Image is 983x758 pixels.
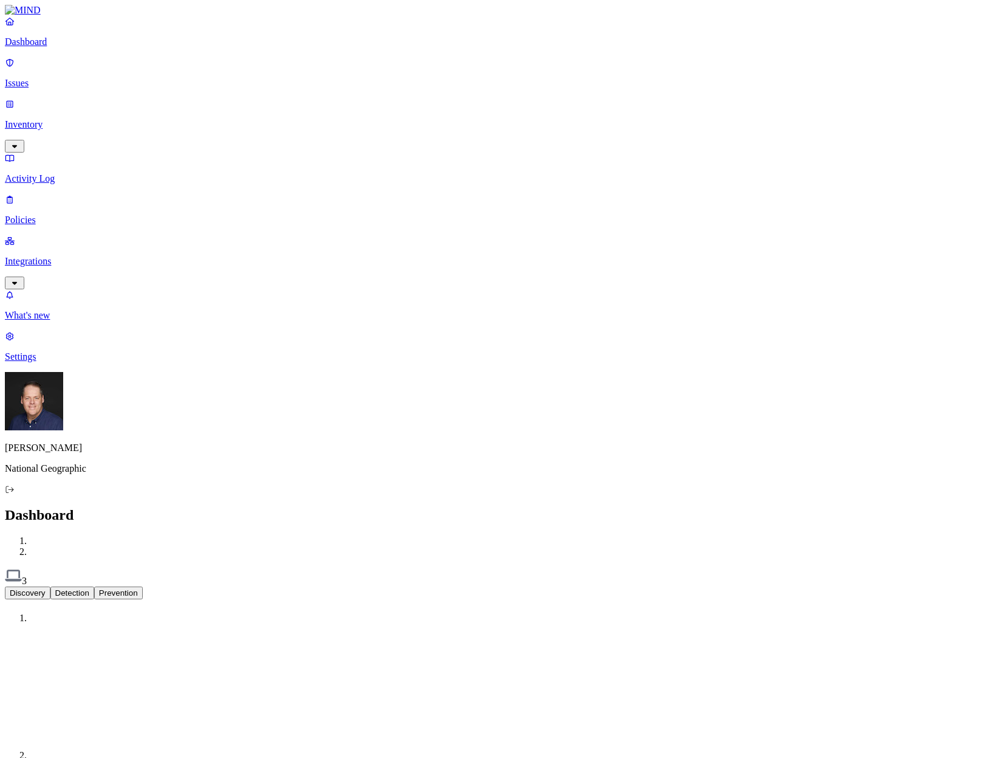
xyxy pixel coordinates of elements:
p: Policies [5,215,978,226]
p: What's new [5,310,978,321]
p: Issues [5,78,978,89]
button: Discovery [5,587,50,599]
p: Activity Log [5,173,978,184]
a: Integrations [5,235,978,288]
img: Mark DeCarlo [5,372,63,430]
a: Settings [5,331,978,362]
p: National Geographic [5,463,978,474]
p: [PERSON_NAME] [5,443,978,453]
span: 3 [22,576,27,586]
p: Integrations [5,256,978,267]
a: What's new [5,289,978,321]
h2: Dashboard [5,507,978,523]
button: Detection [50,587,94,599]
a: Dashboard [5,16,978,47]
a: Issues [5,57,978,89]
a: Activity Log [5,153,978,184]
p: Inventory [5,119,978,130]
img: svg%3e [5,567,22,584]
p: Settings [5,351,978,362]
img: MIND [5,5,41,16]
a: MIND [5,5,978,16]
button: Prevention [94,587,143,599]
a: Policies [5,194,978,226]
a: Inventory [5,98,978,151]
p: Dashboard [5,36,978,47]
